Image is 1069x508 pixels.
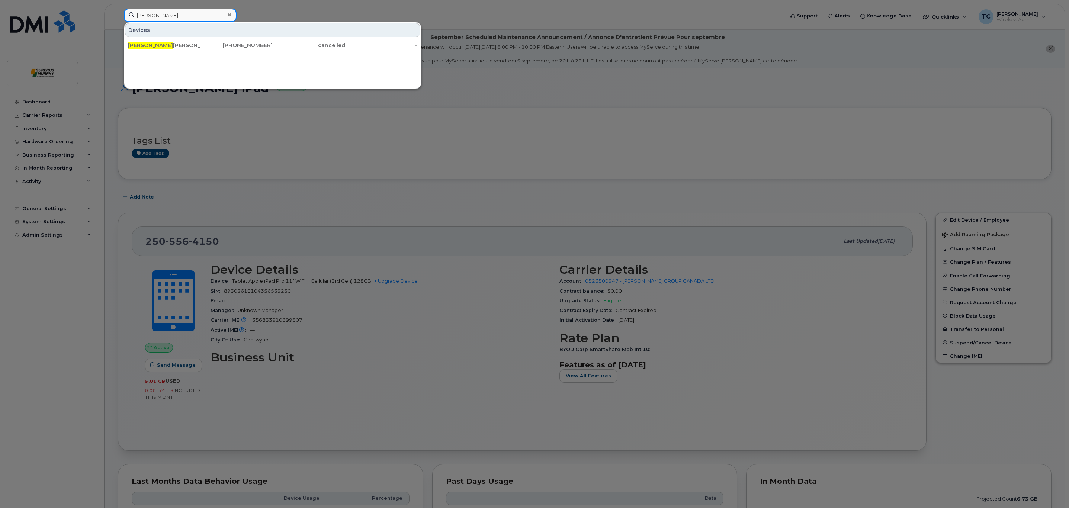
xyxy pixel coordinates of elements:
[128,42,200,49] div: [PERSON_NAME]
[128,42,173,49] span: [PERSON_NAME]
[273,42,345,49] div: cancelled
[345,42,418,49] div: -
[125,39,420,52] a: [PERSON_NAME][PERSON_NAME][PHONE_NUMBER]cancelled-
[200,42,273,49] div: [PHONE_NUMBER]
[125,23,420,37] div: Devices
